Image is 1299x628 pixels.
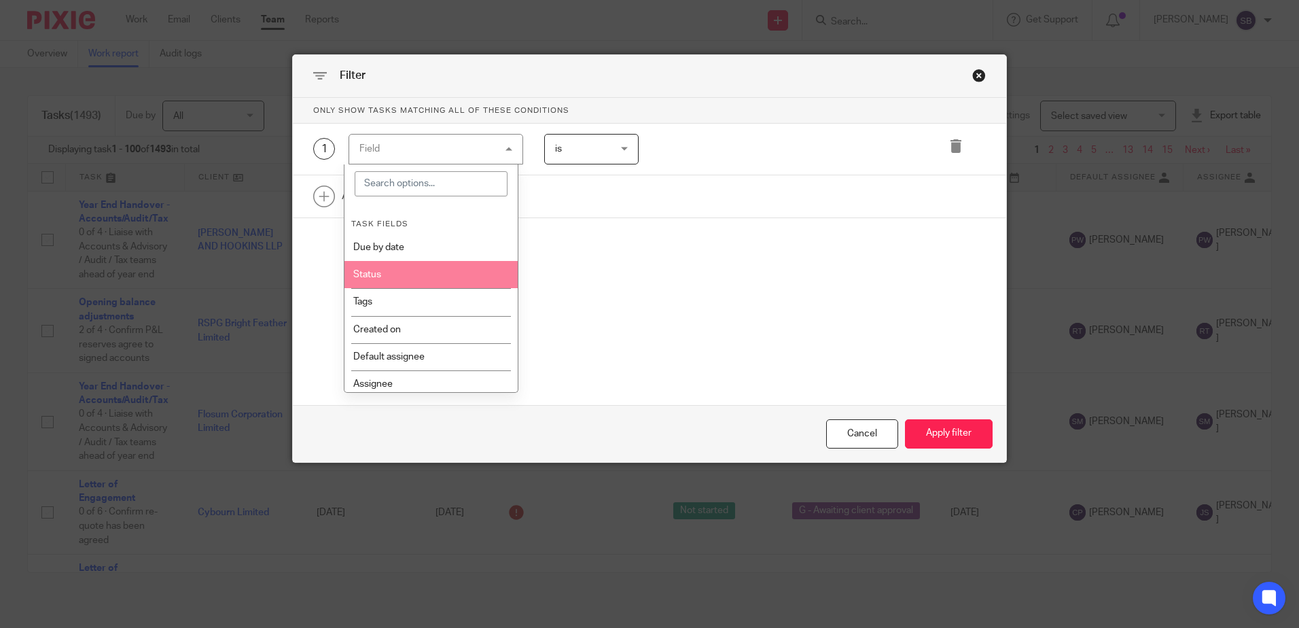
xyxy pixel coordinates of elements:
span: Filter [340,70,366,81]
li: Due by date [344,234,518,261]
li: Tags [344,288,518,315]
li: Created on [344,316,518,343]
li: Assignee [344,370,518,398]
li: Default assignee [344,343,518,370]
li: Task fields [351,205,511,233]
div: Close this dialog window [826,419,898,449]
div: 1 [313,138,335,160]
p: Only show tasks matching all of these conditions [293,98,1006,124]
li: Status [344,261,518,288]
input: Search options... [355,171,508,197]
span: is [555,144,562,154]
button: Apply filter [905,419,993,449]
div: Field [359,144,380,154]
div: Close this dialog window [972,69,986,82]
